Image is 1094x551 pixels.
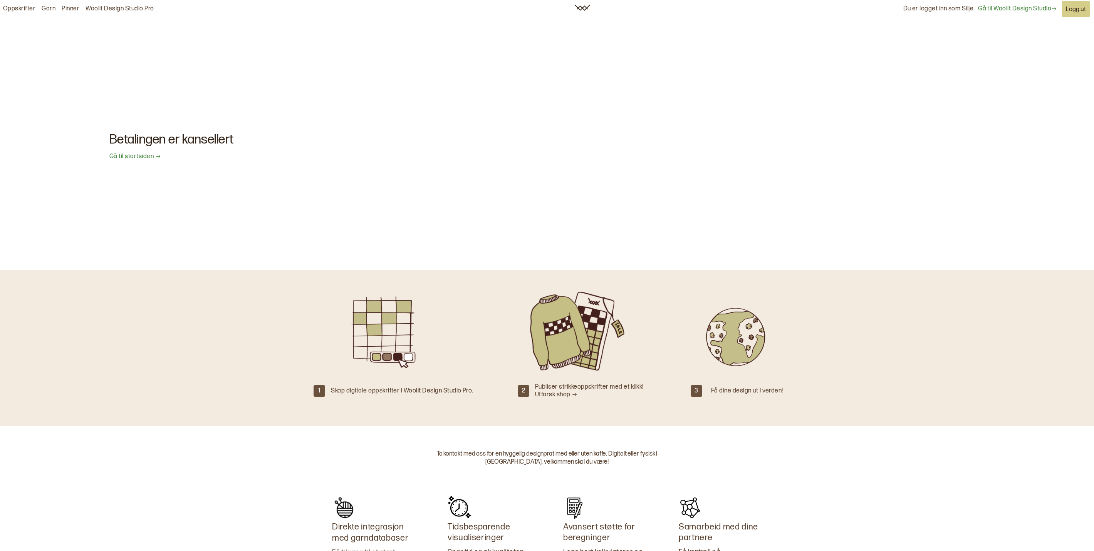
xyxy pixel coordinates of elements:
[903,0,974,18] div: Du er logget inn som Silje
[339,289,443,374] img: Illustrasjon av Woolit Design Studio Pro
[679,496,702,519] img: Beskrivende ikon
[448,522,531,544] div: Tidsbesparende visualiseringer
[526,289,630,374] img: Strikket genser og oppskrift til salg.
[535,391,577,398] a: Utforsk shop
[86,5,154,13] a: Woolit Design Studio Pro
[978,5,1057,13] a: Gå til Woolit Design Studio
[448,496,471,519] img: Beskrivende ikon
[109,136,985,144] h1: Betalingen er kansellert
[518,385,529,397] div: 2
[408,450,687,466] div: Ta kontakt med oss for en hyggelig designprat med eller uten kaffe. Digitalt eller fysisk i [GEOG...
[42,5,55,13] a: Garn
[682,289,786,374] img: Jordkloden
[331,387,473,395] div: Skap digitale oppskrifter i Woolit Design Studio Pro.
[574,5,590,11] img: Woolit ikon
[691,385,702,397] div: 3
[563,496,587,519] img: Beskrivende ikon
[679,522,762,544] div: Samarbeid med dine partnere
[535,383,644,399] div: Publiser strikkeoppskrifter med et klikk!
[314,385,325,397] div: 1
[711,387,783,395] div: Få dine design ut i verden!
[563,522,646,544] div: Avansert støtte for beregninger
[332,496,356,519] img: Beskrivende ikon
[62,5,79,13] a: Pinner
[332,522,415,544] div: Direkte integrasjon med garndatabaser
[3,5,35,13] a: Oppskrifter
[1062,1,1090,17] button: Logg ut
[109,153,161,161] a: Gå til startsiden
